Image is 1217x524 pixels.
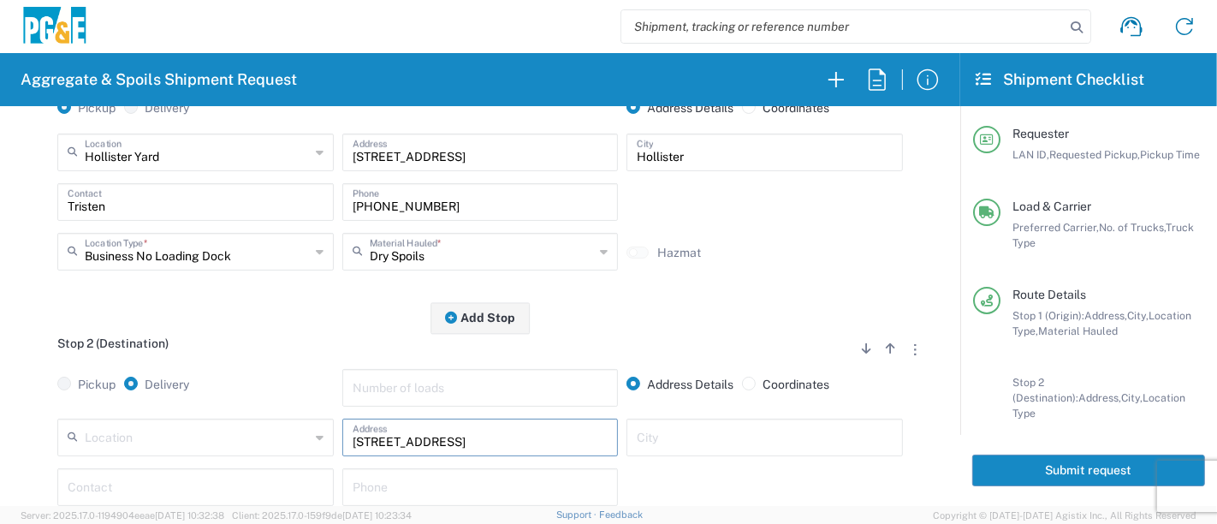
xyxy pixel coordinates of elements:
[626,100,733,116] label: Address Details
[556,509,599,520] a: Support
[21,510,224,521] span: Server: 2025.17.0-1194904eeae
[742,377,829,392] label: Coordinates
[657,245,701,260] label: Hazmat
[1012,148,1049,161] span: LAN ID,
[1012,127,1069,140] span: Requester
[155,510,224,521] span: [DATE] 10:32:38
[933,508,1196,523] span: Copyright © [DATE]-[DATE] Agistix Inc., All Rights Reserved
[1049,148,1140,161] span: Requested Pickup,
[21,69,297,90] h2: Aggregate & Spoils Shipment Request
[1140,148,1200,161] span: Pickup Time
[1121,391,1143,404] span: City,
[1084,309,1127,322] span: Address,
[626,377,733,392] label: Address Details
[1012,221,1099,234] span: Preferred Carrier,
[599,509,643,520] a: Feedback
[342,510,412,521] span: [DATE] 10:23:34
[1078,391,1121,404] span: Address,
[21,7,89,47] img: pge
[430,302,530,334] button: Add Stop
[1038,325,1118,337] span: Material Hauled
[976,69,1144,90] h2: Shipment Checklist
[1012,376,1078,404] span: Stop 2 (Destination):
[1099,221,1166,234] span: No. of Trucks,
[1012,309,1084,322] span: Stop 1 (Origin):
[1127,309,1149,322] span: City,
[621,10,1065,43] input: Shipment, tracking or reference number
[742,100,829,116] label: Coordinates
[1012,199,1091,213] span: Load & Carrier
[1012,288,1086,301] span: Route Details
[232,510,412,521] span: Client: 2025.17.0-159f9de
[57,336,169,350] span: Stop 2 (Destination)
[972,455,1205,486] button: Submit request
